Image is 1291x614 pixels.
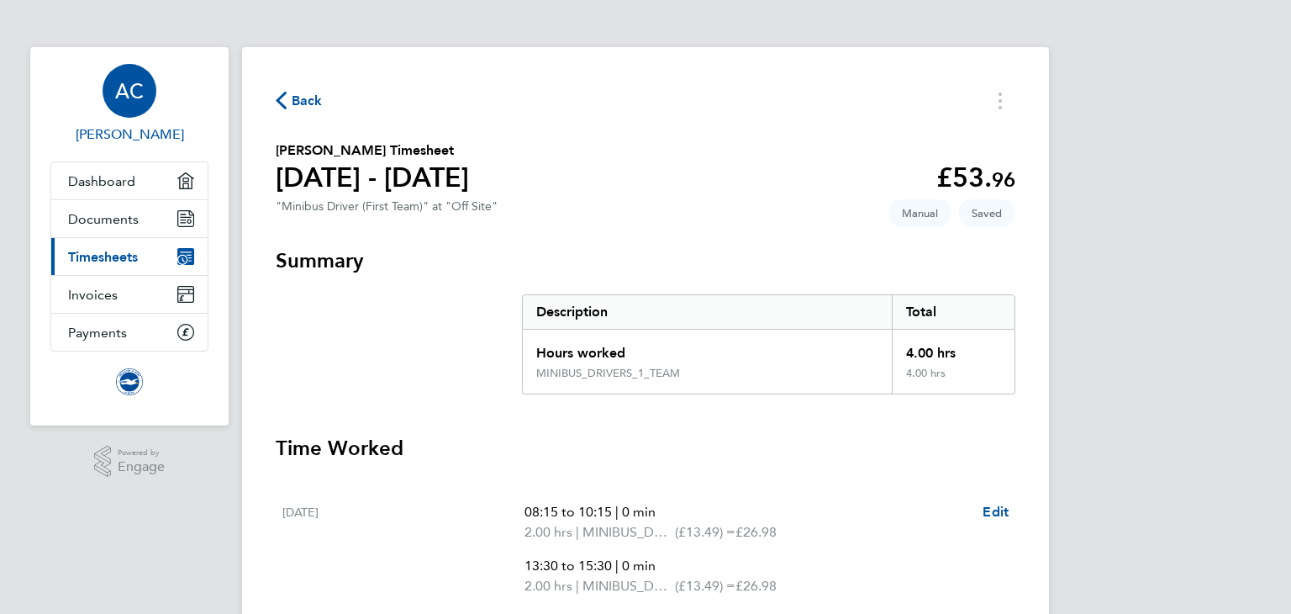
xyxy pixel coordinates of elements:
[50,64,208,145] a: AC[PERSON_NAME]
[51,200,208,237] a: Documents
[892,330,1014,367] div: 4.00 hrs
[524,558,612,574] span: 13:30 to 15:30
[50,368,208,395] a: Go to home page
[735,578,777,594] span: £26.98
[282,502,524,596] div: [DATE]
[51,276,208,313] a: Invoices
[983,502,1009,522] a: Edit
[68,211,139,227] span: Documents
[276,90,323,111] button: Back
[116,368,143,395] img: brightonandhovealbion-logo-retina.png
[51,314,208,351] a: Payments
[582,522,675,543] span: MINIBUS_DRIVERS_1_TEAM
[524,504,612,520] span: 08:15 to 10:15
[892,295,1014,329] div: Total
[68,287,118,303] span: Invoices
[992,167,1015,192] span: 96
[68,249,138,265] span: Timesheets
[983,504,1009,520] span: Edit
[523,330,892,367] div: Hours worked
[30,47,229,426] nav: Main navigation
[276,435,1015,462] h3: Time Worked
[892,367,1014,394] div: 4.00 hrs
[675,578,735,594] span: (£13.49) =
[985,87,1015,114] button: Timesheets Menu
[292,91,323,111] span: Back
[524,524,572,540] span: 2.00 hrs
[276,199,498,214] div: "Minibus Driver (First Team)" at "Off Site"
[115,80,144,102] span: AC
[276,140,469,161] h2: [PERSON_NAME] Timesheet
[582,576,675,596] span: MINIBUS_DRIVERS_1_TEAM
[118,446,165,460] span: Powered by
[51,162,208,199] a: Dashboard
[276,247,1015,274] h3: Summary
[675,524,735,540] span: (£13.49) =
[94,446,166,478] a: Powered byEngage
[936,161,1015,193] app-decimal: £53.
[522,294,1015,394] div: Summary
[68,173,135,189] span: Dashboard
[50,124,208,145] span: Andrew Cashman
[51,238,208,275] a: Timesheets
[576,578,579,594] span: |
[523,295,892,329] div: Description
[118,460,165,474] span: Engage
[622,504,656,520] span: 0 min
[68,325,127,341] span: Payments
[958,199,1015,227] span: This timesheet is Saved.
[888,199,951,227] span: This timesheet was manually created.
[622,558,656,574] span: 0 min
[735,524,777,540] span: £26.98
[615,504,619,520] span: |
[536,367,680,380] div: MINIBUS_DRIVERS_1_TEAM
[524,578,572,594] span: 2.00 hrs
[276,161,469,194] h1: [DATE] - [DATE]
[576,524,579,540] span: |
[615,558,619,574] span: |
